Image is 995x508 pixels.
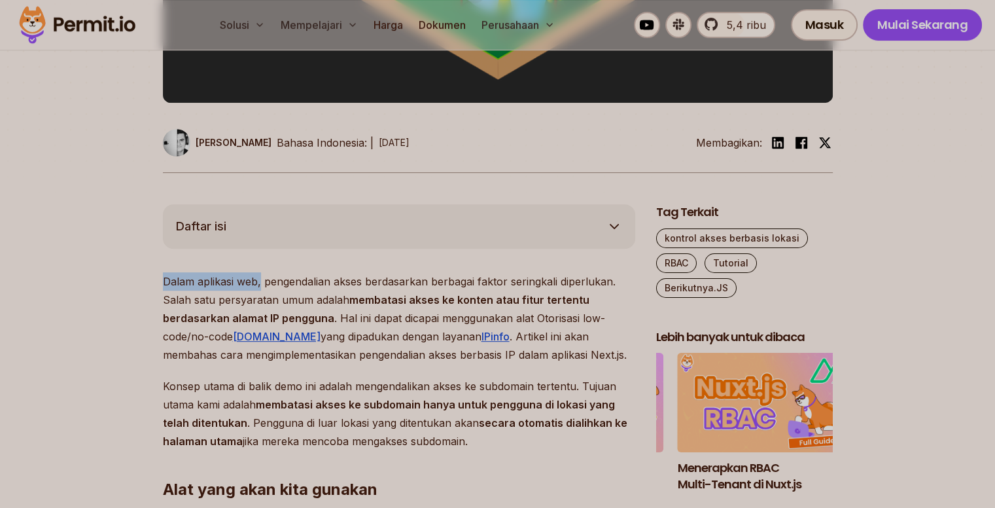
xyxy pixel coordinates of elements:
font: yang dipadukan dengan layanan [321,330,481,343]
font: . Pengguna di luar lokasi yang ditentukan akan [247,416,479,429]
font: Dokumen [419,18,466,31]
font: RBAC [665,257,688,268]
font: Harga [374,18,403,31]
a: Dokumen [413,12,471,38]
font: Alat yang akan kita gunakan [163,480,377,499]
font: Dalam aplikasi web, pengendalian akses berdasarkan berbagai faktor seringkali diperlukan. Salah s... [163,275,616,306]
img: Facebook [794,135,809,151]
img: Policy-Based Access Control (PBAC) Isn’t as Great as You Think [487,353,663,452]
font: Masuk [805,16,844,33]
font: membatasi akses ke konten atau fitur tertentu berdasarkan alamat IP pengguna [163,293,589,325]
font: Tag Terkait [656,204,718,220]
font: . Artikel ini akan membahas cara mengimplementasikan pengendalian akses berbasis IP dalam aplikas... [163,330,627,361]
button: Mempelajari [275,12,363,38]
font: Membagikan: [696,136,762,149]
font: Menerapkan RBAC Multi-Tenant di Nuxt.js [678,460,801,492]
font: secara otomatis dialihkan ke halaman utama [163,416,627,448]
font: [PERSON_NAME] [196,137,271,148]
img: Menerapkan RBAC Multi-Tenant di Nuxt.js [678,353,854,452]
a: Mulai Sekarang [863,9,982,41]
img: Filip Grebowski [163,129,190,156]
a: Berikutnya.JS [656,278,737,298]
font: jika mereka mencoba mengakses subdomain. [243,435,468,448]
a: IPinfo [481,330,510,343]
img: LinkedIn [770,135,786,151]
a: Masuk [791,9,858,41]
button: Solusi [215,12,270,38]
a: [PERSON_NAME] [163,129,271,156]
button: Daftar isi [163,204,635,249]
font: Daftar isi [176,219,226,233]
img: Logo izin [13,3,141,47]
a: Tutorial [705,253,757,273]
font: 5,4 ribu [727,18,766,31]
font: Solusi [220,18,249,31]
font: Berikutnya.JS [665,282,728,293]
font: Konsep utama di balik demo ini adalah mengendalikan akses ke subdomain tertentu. Tujuan utama kam... [163,380,616,411]
font: [DATE] [379,137,410,148]
a: RBAC [656,253,697,273]
a: [DOMAIN_NAME] [233,330,321,343]
font: Perusahaan [481,18,539,31]
a: Harga [368,12,408,38]
font: Tutorial [713,257,748,268]
font: Bahasa Indonesia: | [277,136,374,149]
font: Lebih banyak untuk dibaca [656,329,805,345]
img: twitter [818,136,831,149]
button: Perusahaan [476,12,560,38]
font: . Hal ini dapat dicapai menggunakan alat Otorisasi low-code/no-code [163,312,605,343]
a: 5,4 ribu [697,12,775,38]
font: kontrol akses berbasis lokasi [665,232,799,244]
font: Mempelajari [281,18,342,31]
font: Mulai Sekarang [877,16,968,33]
a: kontrol akses berbasis lokasi [656,228,808,248]
font: membatasi akses ke subdomain hanya untuk pengguna di lokasi yang telah ditentukan [163,398,615,429]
